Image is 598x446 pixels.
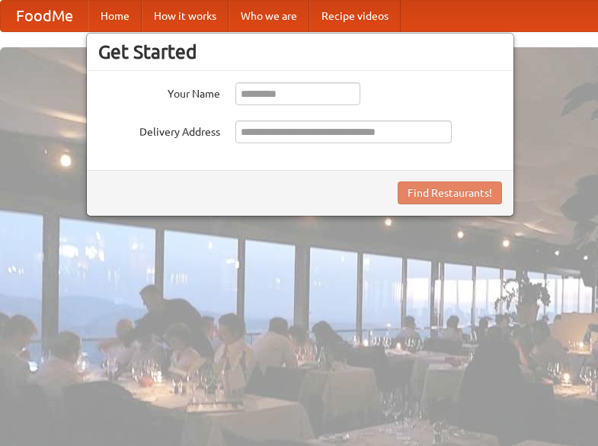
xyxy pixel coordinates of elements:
[398,181,502,204] button: Find Restaurants!
[98,82,220,101] label: Your Name
[88,1,142,31] a: Home
[98,40,502,63] h3: Get Started
[309,1,401,31] a: Recipe videos
[98,120,220,140] label: Delivery Address
[142,1,229,31] a: How it works
[1,1,88,31] a: FoodMe
[229,1,309,31] a: Who we are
